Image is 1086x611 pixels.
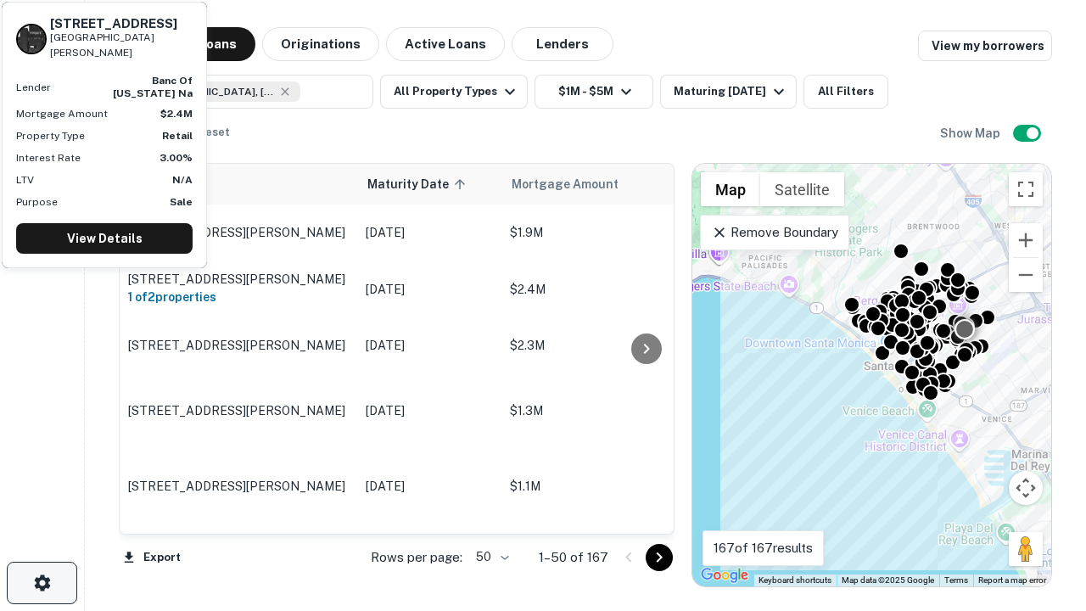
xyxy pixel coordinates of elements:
[371,547,462,568] p: Rows per page:
[128,479,349,494] p: [STREET_ADDRESS][PERSON_NAME]
[1009,471,1043,505] button: Map camera controls
[714,538,813,558] p: 167 of 167 results
[366,223,493,242] p: [DATE]
[16,150,81,165] p: Interest Rate
[510,280,680,299] p: $2.4M
[660,75,797,109] button: Maturing [DATE]
[148,84,275,99] span: [GEOGRAPHIC_DATA], [GEOGRAPHIC_DATA], [GEOGRAPHIC_DATA]
[170,196,193,208] strong: Sale
[918,31,1052,61] a: View my borrowers
[366,401,493,420] p: [DATE]
[16,80,51,95] p: Lender
[16,223,193,254] a: View Details
[160,108,193,120] strong: $2.4M
[512,174,641,194] span: Mortgage Amount
[366,280,493,299] p: [DATE]
[113,75,193,98] strong: banc of [US_STATE] na
[539,547,608,568] p: 1–50 of 167
[50,30,193,62] p: [GEOGRAPHIC_DATA][PERSON_NAME]
[386,27,505,61] button: Active Loans
[978,575,1046,585] a: Report a map error
[760,172,844,206] button: Show satellite imagery
[162,130,193,142] strong: Retail
[120,164,357,205] th: Location
[501,164,688,205] th: Mortgage Amount
[759,575,831,586] button: Keyboard shortcuts
[119,545,185,570] button: Export
[1001,475,1086,557] iframe: Chat Widget
[944,575,968,585] a: Terms
[380,75,528,109] button: All Property Types
[1009,223,1043,257] button: Zoom in
[711,222,837,243] p: Remove Boundary
[16,172,34,188] p: LTV
[366,336,493,355] p: [DATE]
[172,174,193,186] strong: N/A
[262,27,379,61] button: Originations
[692,164,1051,586] div: 0 0
[128,338,349,353] p: [STREET_ADDRESS][PERSON_NAME]
[510,336,680,355] p: $2.3M
[1009,258,1043,292] button: Zoom out
[674,81,789,102] div: Maturing [DATE]
[367,174,471,194] span: Maturity Date
[697,564,753,586] img: Google
[160,152,193,164] strong: 3.00%
[510,401,680,420] p: $1.3M
[701,172,760,206] button: Show street map
[512,27,613,61] button: Lenders
[697,564,753,586] a: Open this area in Google Maps (opens a new window)
[128,225,349,240] p: [STREET_ADDRESS][PERSON_NAME]
[510,477,680,496] p: $1.1M
[842,575,934,585] span: Map data ©2025 Google
[803,75,888,109] button: All Filters
[187,115,241,149] button: Reset
[940,124,1003,143] h6: Show Map
[510,223,680,242] p: $1.9M
[16,128,85,143] p: Property Type
[366,477,493,496] p: [DATE]
[128,288,349,306] h6: 1 of 2 properties
[357,164,501,205] th: Maturity Date
[128,272,349,287] p: [STREET_ADDRESS][PERSON_NAME]
[128,403,349,418] p: [STREET_ADDRESS][PERSON_NAME]
[646,544,673,571] button: Go to next page
[16,194,58,210] p: Purpose
[469,545,512,569] div: 50
[535,75,653,109] button: $1M - $5M
[16,106,108,121] p: Mortgage Amount
[1009,172,1043,206] button: Toggle fullscreen view
[50,16,193,31] h6: [STREET_ADDRESS]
